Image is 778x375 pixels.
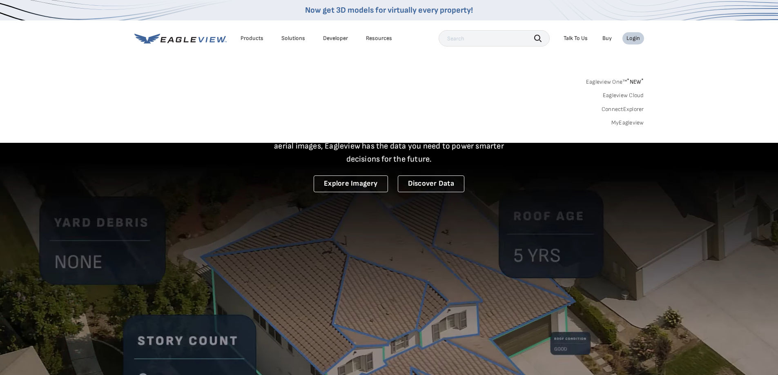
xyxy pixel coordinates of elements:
div: Talk To Us [564,35,588,42]
a: Eagleview Cloud [603,92,644,99]
a: Buy [602,35,612,42]
a: Eagleview One™*NEW* [586,76,644,85]
div: Products [241,35,263,42]
a: Now get 3D models for virtually every property! [305,5,473,15]
span: NEW [627,78,644,85]
div: Solutions [281,35,305,42]
p: A new era starts here. Built on more than 3.5 billion high-resolution aerial images, Eagleview ha... [264,126,514,166]
div: Login [626,35,640,42]
div: Resources [366,35,392,42]
a: ConnectExplorer [602,106,644,113]
a: MyEagleview [611,119,644,126]
input: Search [439,30,550,47]
a: Explore Imagery [314,175,388,192]
a: Developer [323,35,348,42]
a: Discover Data [398,175,464,192]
